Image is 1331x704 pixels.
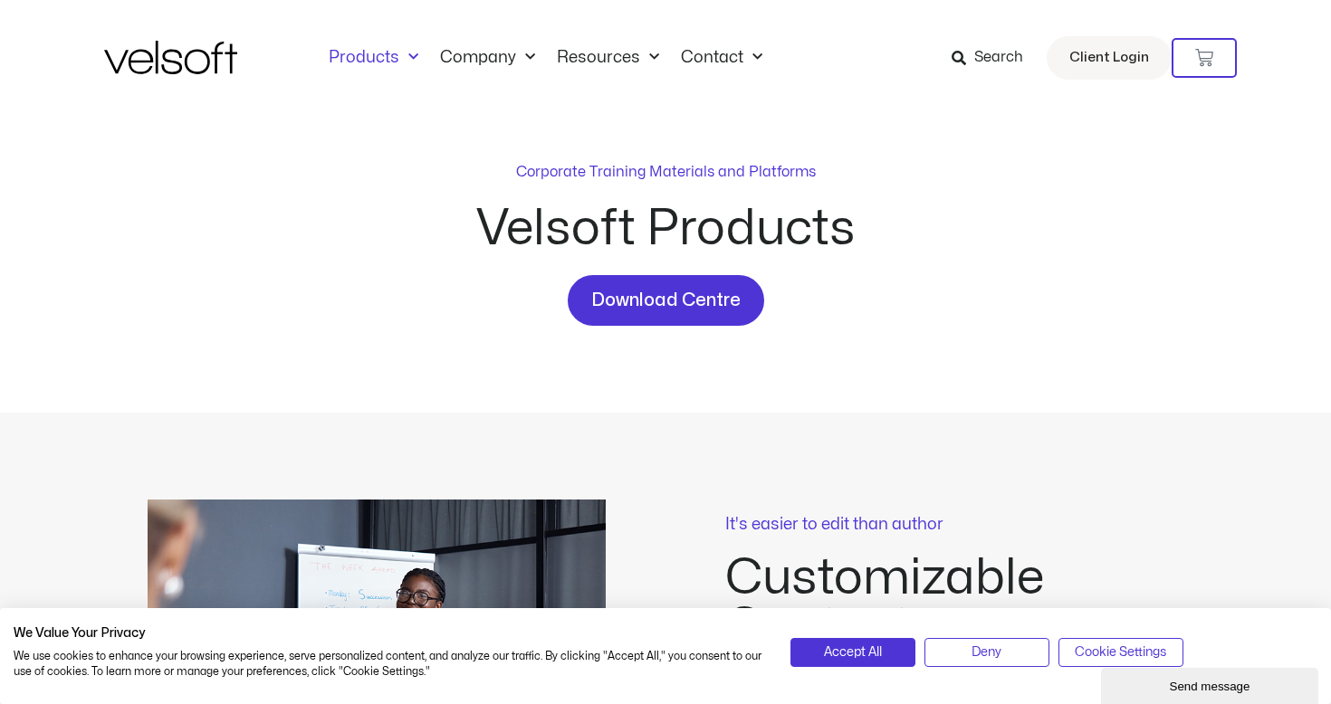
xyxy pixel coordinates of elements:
span: Accept All [824,642,882,662]
nav: Menu [318,48,773,68]
a: CompanyMenu Toggle [429,48,546,68]
p: We use cookies to enhance your browsing experience, serve personalized content, and analyze our t... [14,649,763,680]
a: ProductsMenu Toggle [318,48,429,68]
img: Velsoft Training Materials [104,41,237,74]
span: Download Centre [591,286,741,315]
a: ResourcesMenu Toggle [546,48,670,68]
button: Deny all cookies [924,638,1049,667]
p: Corporate Training Materials and Platforms [516,161,816,183]
span: Search [974,46,1023,70]
p: It's easier to edit than author [725,517,1183,533]
iframe: chat widget [1101,664,1322,704]
a: Download Centre [568,275,764,326]
span: Client Login [1069,46,1149,70]
h2: We Value Your Privacy [14,625,763,642]
h2: Velsoft Products [340,205,991,253]
a: Search [952,43,1036,73]
h2: Customizable Content [725,554,1183,652]
span: Deny [972,642,1001,662]
button: Adjust cookie preferences [1058,638,1183,667]
span: Cookie Settings [1075,642,1166,662]
button: Accept all cookies [790,638,915,667]
a: ContactMenu Toggle [670,48,773,68]
a: Client Login [1047,36,1172,80]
